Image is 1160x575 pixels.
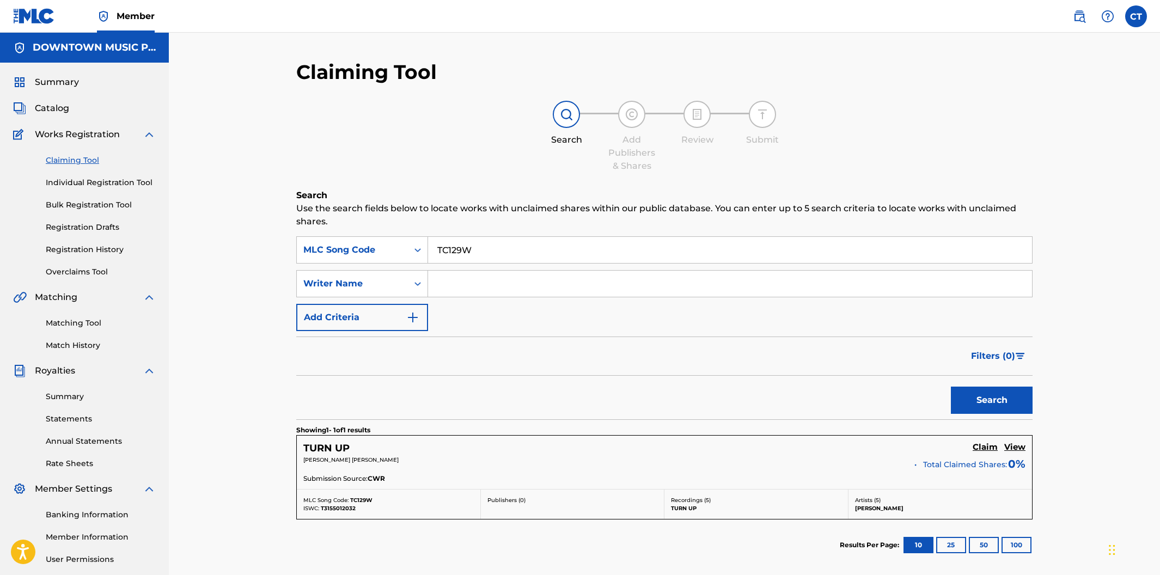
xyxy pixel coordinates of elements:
[969,537,999,553] button: 50
[46,222,156,233] a: Registration Drafts
[971,350,1015,363] span: Filters ( 0 )
[143,364,156,377] img: expand
[1130,389,1160,477] iframe: Resource Center
[296,425,370,435] p: Showing 1 - 1 of 1 results
[1004,442,1025,454] a: View
[13,102,26,115] img: Catalog
[735,133,790,146] div: Submit
[35,364,75,377] span: Royalties
[756,108,769,121] img: step indicator icon for Submit
[1002,537,1031,553] button: 100
[855,504,1026,512] p: [PERSON_NAME]
[487,496,658,504] p: Publishers ( 0 )
[1101,10,1114,23] img: help
[13,364,26,377] img: Royalties
[35,291,77,304] span: Matching
[560,108,573,121] img: step indicator icon for Search
[46,413,156,425] a: Statements
[951,387,1033,414] button: Search
[46,509,156,521] a: Banking Information
[296,202,1033,228] p: Use the search fields below to locate works with unclaimed shares within our public database. You...
[321,505,356,512] span: T3155012032
[303,442,350,455] h5: TURN UP
[303,277,401,290] div: Writer Name
[303,505,319,512] span: ISWC:
[13,128,27,141] img: Works Registration
[303,474,368,484] span: Submission Source:
[1109,534,1115,566] div: Drag
[35,482,112,496] span: Member Settings
[539,133,594,146] div: Search
[840,540,902,550] p: Results Per Page:
[671,496,841,504] p: Recordings ( 5 )
[46,458,156,469] a: Rate Sheets
[35,102,69,115] span: Catalog
[46,340,156,351] a: Match History
[143,482,156,496] img: expand
[13,41,26,54] img: Accounts
[964,342,1033,370] button: Filters (0)
[143,291,156,304] img: expand
[691,108,704,121] img: step indicator icon for Review
[296,304,428,331] button: Add Criteria
[605,133,659,173] div: Add Publishers & Shares
[13,76,26,89] img: Summary
[1004,442,1025,452] h5: View
[1069,5,1090,27] a: Public Search
[1008,456,1025,472] span: 0%
[46,531,156,543] a: Member Information
[973,442,998,452] h5: Claim
[13,482,26,496] img: Member Settings
[143,128,156,141] img: expand
[1016,353,1025,359] img: filter
[406,311,419,324] img: 9d2ae6d4665cec9f34b9.svg
[1073,10,1086,23] img: search
[303,497,349,504] span: MLC Song Code:
[46,244,156,255] a: Registration History
[97,10,110,23] img: Top Rightsholder
[46,317,156,329] a: Matching Tool
[296,189,1033,202] h6: Search
[903,537,933,553] button: 10
[13,291,27,304] img: Matching
[936,537,966,553] button: 25
[670,133,724,146] div: Review
[35,76,79,89] span: Summary
[46,436,156,447] a: Annual Statements
[350,497,373,504] span: TC129W
[1125,5,1147,27] div: User Menu
[46,177,156,188] a: Individual Registration Tool
[923,459,1007,470] span: Total Claimed Shares:
[296,60,437,84] h2: Claiming Tool
[46,199,156,211] a: Bulk Registration Tool
[117,10,155,22] span: Member
[13,8,55,24] img: MLC Logo
[1097,5,1119,27] div: Help
[855,496,1026,504] p: Artists ( 5 )
[296,236,1033,419] form: Search Form
[303,456,399,463] span: [PERSON_NAME] [PERSON_NAME]
[625,108,638,121] img: step indicator icon for Add Publishers & Shares
[13,76,79,89] a: SummarySummary
[33,41,156,54] h5: DOWNTOWN MUSIC PUBLISHING LLC
[35,128,120,141] span: Works Registration
[46,266,156,278] a: Overclaims Tool
[13,102,69,115] a: CatalogCatalog
[46,391,156,402] a: Summary
[671,504,841,512] p: TURN UP
[368,474,385,484] span: CWR
[303,243,401,256] div: MLC Song Code
[1106,523,1160,575] iframe: Chat Widget
[46,155,156,166] a: Claiming Tool
[46,554,156,565] a: User Permissions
